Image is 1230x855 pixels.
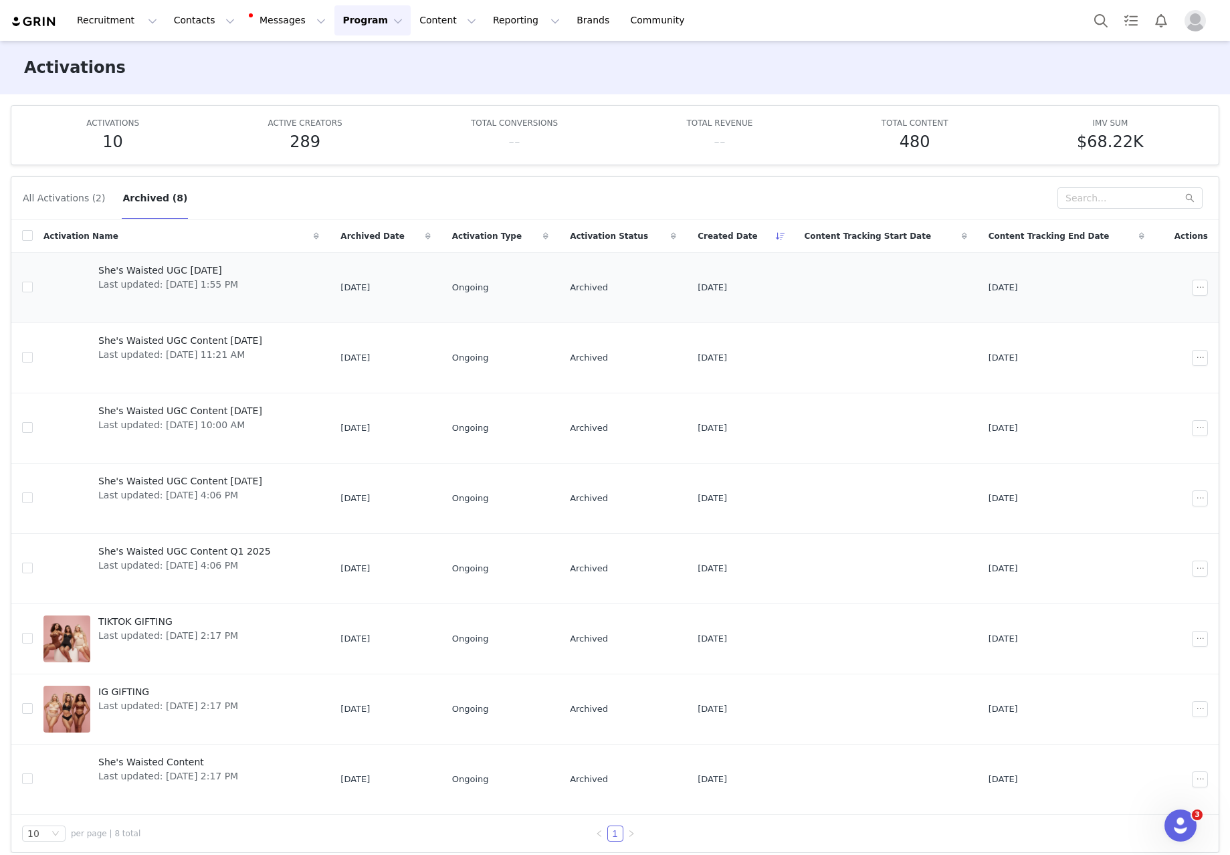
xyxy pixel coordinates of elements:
h5: -- [508,130,520,154]
a: TIKTOK GIFTINGLast updated: [DATE] 2:17 PM [43,612,319,666]
span: Last updated: [DATE] 1:55 PM [98,278,238,292]
a: Brands [569,5,621,35]
span: Ongoing [452,281,489,294]
a: 1 [608,826,623,841]
span: Content Tracking Start Date [805,230,932,242]
span: [DATE] [340,351,370,365]
a: She's Waisted UGC Content [DATE]Last updated: [DATE] 11:21 AM [43,331,319,385]
span: Created Date [698,230,758,242]
a: She's Waisted UGC Content [DATE]Last updated: [DATE] 10:00 AM [43,401,319,455]
a: She's Waisted ContentLast updated: [DATE] 2:17 PM [43,753,319,806]
input: Search... [1057,187,1203,209]
h5: 480 [900,130,930,154]
span: [DATE] [989,421,1018,435]
i: icon: right [627,830,635,838]
span: Ongoing [452,351,489,365]
span: [DATE] [989,562,1018,575]
a: She's Waisted UGC Content [DATE]Last updated: [DATE] 4:06 PM [43,472,319,525]
button: Reporting [485,5,568,35]
a: IG GIFTINGLast updated: [DATE] 2:17 PM [43,682,319,736]
a: She's Waisted UGC Content Q1 2025Last updated: [DATE] 4:06 PM [43,542,319,595]
span: [DATE] [989,351,1018,365]
a: She's Waisted UGC [DATE]Last updated: [DATE] 1:55 PM [43,261,319,314]
span: Archived [570,351,608,365]
span: [DATE] [340,773,370,786]
button: Content [411,5,484,35]
img: placeholder-profile.jpg [1185,10,1206,31]
span: She's Waisted Content [98,755,238,769]
h5: 289 [290,130,320,154]
span: Archived [570,562,608,575]
span: Last updated: [DATE] 11:21 AM [98,348,262,362]
span: She's Waisted UGC Content [DATE] [98,334,262,348]
span: Archived [570,632,608,646]
span: Ongoing [452,492,489,505]
span: [DATE] [340,492,370,505]
span: Last updated: [DATE] 2:17 PM [98,699,238,713]
li: Next Page [623,826,639,842]
h5: -- [714,130,725,154]
span: [DATE] [340,632,370,646]
span: ACTIVATIONS [86,118,139,128]
i: icon: left [595,830,603,838]
span: [DATE] [340,281,370,294]
span: [DATE] [698,492,727,505]
img: grin logo [11,15,58,28]
span: Activation Name [43,230,118,242]
div: 10 [27,826,39,841]
span: [DATE] [340,421,370,435]
button: Recruitment [69,5,165,35]
span: [DATE] [340,702,370,716]
div: Actions [1155,222,1219,250]
span: Last updated: [DATE] 2:17 PM [98,629,238,643]
button: Archived (8) [122,187,188,209]
span: Archived Date [340,230,405,242]
span: 3 [1192,810,1203,820]
button: Search [1086,5,1116,35]
span: [DATE] [989,281,1018,294]
button: Contacts [166,5,243,35]
span: [DATE] [698,281,727,294]
a: Tasks [1116,5,1146,35]
span: Ongoing [452,421,489,435]
span: ACTIVE CREATORS [268,118,342,128]
i: icon: search [1185,193,1195,203]
i: icon: down [52,830,60,839]
button: Notifications [1146,5,1176,35]
span: [DATE] [989,492,1018,505]
button: Messages [243,5,334,35]
span: TOTAL REVENUE [686,118,752,128]
span: [DATE] [340,562,370,575]
h3: Activations [24,56,126,80]
span: Archived [570,421,608,435]
span: [DATE] [698,632,727,646]
span: TIKTOK GIFTING [98,615,238,629]
button: All Activations (2) [22,187,106,209]
a: Community [623,5,699,35]
li: 1 [607,826,623,842]
span: [DATE] [698,702,727,716]
span: TOTAL CONTENT [882,118,948,128]
span: Ongoing [452,773,489,786]
span: IG GIFTING [98,685,238,699]
span: [DATE] [698,562,727,575]
span: [DATE] [698,773,727,786]
span: Last updated: [DATE] 4:06 PM [98,488,262,502]
span: [DATE] [989,632,1018,646]
span: Last updated: [DATE] 10:00 AM [98,418,262,432]
span: She's Waisted UGC Content [DATE] [98,404,262,418]
span: IMV SUM [1093,118,1128,128]
span: Archived [570,492,608,505]
span: She's Waisted UGC [DATE] [98,264,238,278]
span: [DATE] [989,773,1018,786]
span: She's Waisted UGC Content Q1 2025 [98,545,271,559]
span: [DATE] [698,421,727,435]
span: Activation Status [570,230,648,242]
iframe: Intercom live chat [1164,810,1197,842]
span: Archived [570,281,608,294]
span: Ongoing [452,632,489,646]
h5: 10 [102,130,123,154]
span: Activation Type [452,230,522,242]
span: [DATE] [698,351,727,365]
